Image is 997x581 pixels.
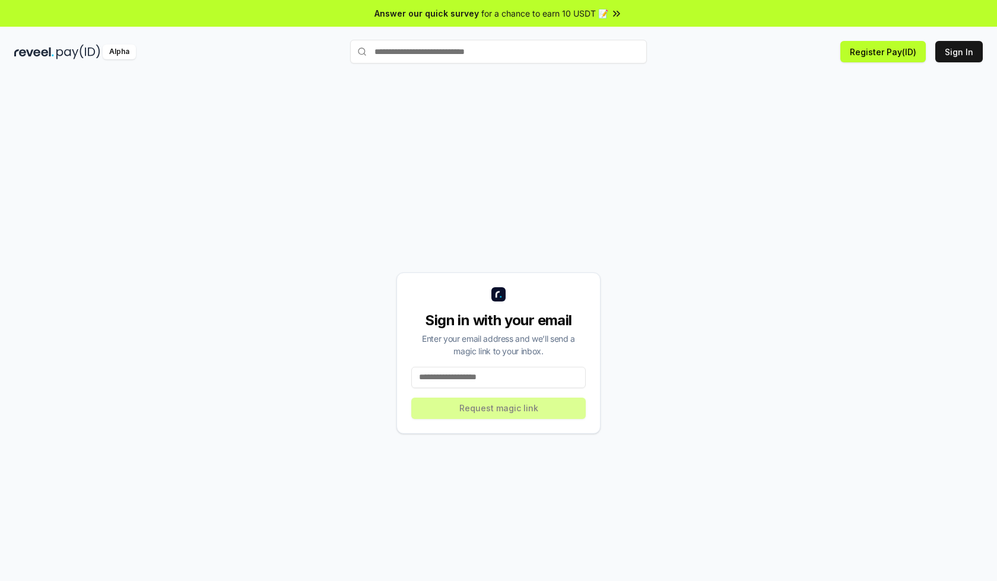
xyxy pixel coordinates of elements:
div: Enter your email address and we’ll send a magic link to your inbox. [411,332,586,357]
button: Sign In [935,41,983,62]
div: Alpha [103,45,136,59]
div: Sign in with your email [411,311,586,330]
span: Answer our quick survey [374,7,479,20]
img: reveel_dark [14,45,54,59]
img: pay_id [56,45,100,59]
span: for a chance to earn 10 USDT 📝 [481,7,608,20]
img: logo_small [491,287,506,301]
button: Register Pay(ID) [840,41,926,62]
